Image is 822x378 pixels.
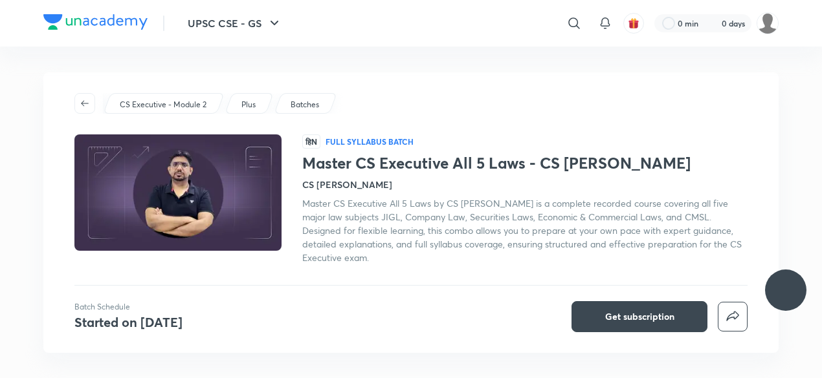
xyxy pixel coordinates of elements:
h4: Started on [DATE] [74,313,183,331]
p: Batches [291,99,319,110]
a: CS Executive - Module 2 [118,99,209,110]
span: Get subscription [605,310,674,323]
p: Plus [241,99,256,110]
p: CS Executive - Module 2 [120,99,206,110]
img: ttu [778,282,794,298]
img: avatar [628,17,639,29]
span: हिN [302,134,320,149]
a: Plus [239,99,258,110]
img: Mini [757,12,779,34]
h1: Master CS Executive All 5 Laws - CS [PERSON_NAME] [302,154,748,173]
a: Batches [289,99,322,110]
img: Company Logo [43,14,148,30]
h4: CS [PERSON_NAME] [302,178,392,191]
img: Thumbnail [72,133,283,252]
p: Batch Schedule [74,301,183,313]
p: Full Syllabus Batch [326,136,414,147]
button: avatar [623,13,644,34]
button: UPSC CSE - GS [180,10,290,36]
img: streak [706,17,719,30]
a: Company Logo [43,14,148,33]
button: Get subscription [572,301,707,332]
span: Master CS Executive All 5 Laws by CS [PERSON_NAME] is a complete recorded course covering all fiv... [302,197,742,264]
